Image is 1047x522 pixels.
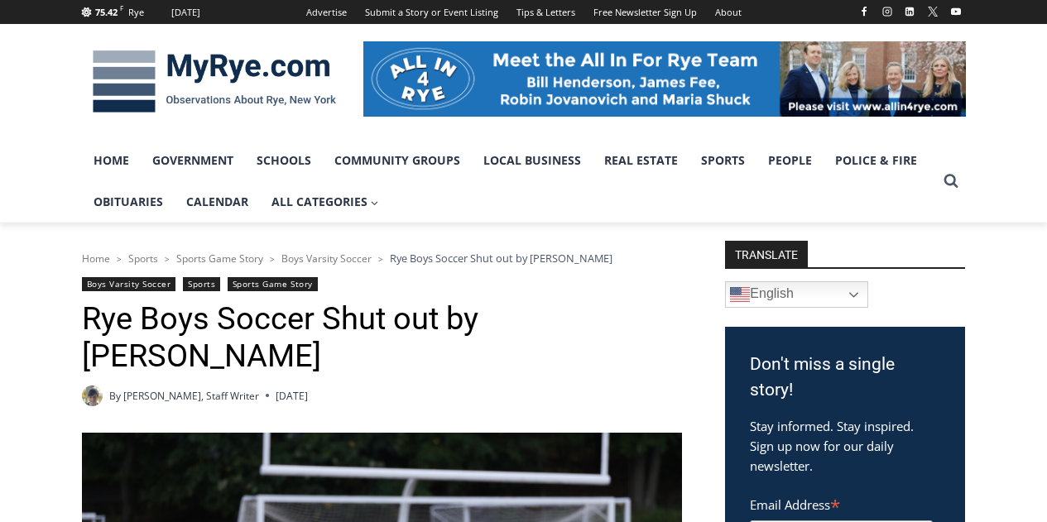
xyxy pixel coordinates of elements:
a: Boys Varsity Soccer [82,277,176,291]
a: Real Estate [593,140,689,181]
a: Police & Fire [824,140,929,181]
img: (PHOTO: MyRye.com 2024 Head Intern, Editor and now Staff Writer Charlie Morris. Contributed.)Char... [82,386,103,406]
span: By [109,388,121,404]
a: Sports [183,277,220,291]
a: [PERSON_NAME], Staff Writer [123,389,259,403]
span: > [270,253,275,265]
a: Sports [128,251,158,266]
span: 75.42 [95,6,118,18]
strong: TRANSLATE [725,241,808,267]
span: Rye Boys Soccer Shut out by [PERSON_NAME] [390,251,612,266]
a: English [725,281,868,308]
a: Schools [245,140,323,181]
a: Boys Varsity Soccer [281,251,372,266]
a: X [923,2,943,22]
img: en [730,285,750,304]
a: Home [82,140,141,181]
button: View Search Form [936,166,966,196]
time: [DATE] [276,388,308,404]
img: MyRye.com [82,39,347,125]
a: Calendar [175,181,260,223]
h1: Rye Boys Soccer Shut out by [PERSON_NAME] [82,300,682,376]
img: All in for Rye [363,41,966,116]
a: Obituaries [82,181,175,223]
span: > [117,253,122,265]
h3: Don't miss a single story! [750,352,940,404]
a: Instagram [877,2,897,22]
a: YouTube [946,2,966,22]
span: > [165,253,170,265]
span: All Categories [271,193,379,211]
a: People [756,140,824,181]
span: F [120,3,123,12]
a: Facebook [854,2,874,22]
a: Sports [689,140,756,181]
a: Home [82,251,110,266]
a: Linkedin [900,2,920,22]
a: Government [141,140,245,181]
div: [DATE] [171,5,200,20]
a: Local Business [472,140,593,181]
a: Author image [82,386,103,406]
label: Email Address [750,488,933,518]
a: Community Groups [323,140,472,181]
a: Sports Game Story [176,251,263,266]
div: Rye [128,5,144,20]
span: > [378,253,383,265]
nav: Primary Navigation [82,140,936,223]
a: Sports Game Story [228,277,318,291]
p: Stay informed. Stay inspired. Sign up now for our daily newsletter. [750,416,940,476]
a: All Categories [260,181,391,223]
nav: Breadcrumbs [82,250,682,266]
